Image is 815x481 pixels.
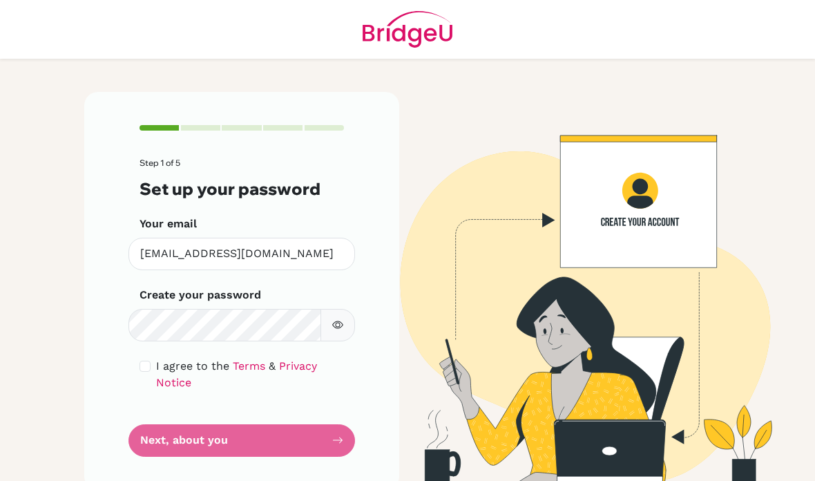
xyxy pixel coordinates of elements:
a: Privacy Notice [156,359,317,389]
label: Your email [140,216,197,232]
input: Insert your email* [128,238,355,270]
a: Terms [233,359,265,372]
span: Step 1 of 5 [140,158,180,168]
h3: Set up your password [140,179,344,199]
span: I agree to the [156,359,229,372]
span: & [269,359,276,372]
label: Create your password [140,287,261,303]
